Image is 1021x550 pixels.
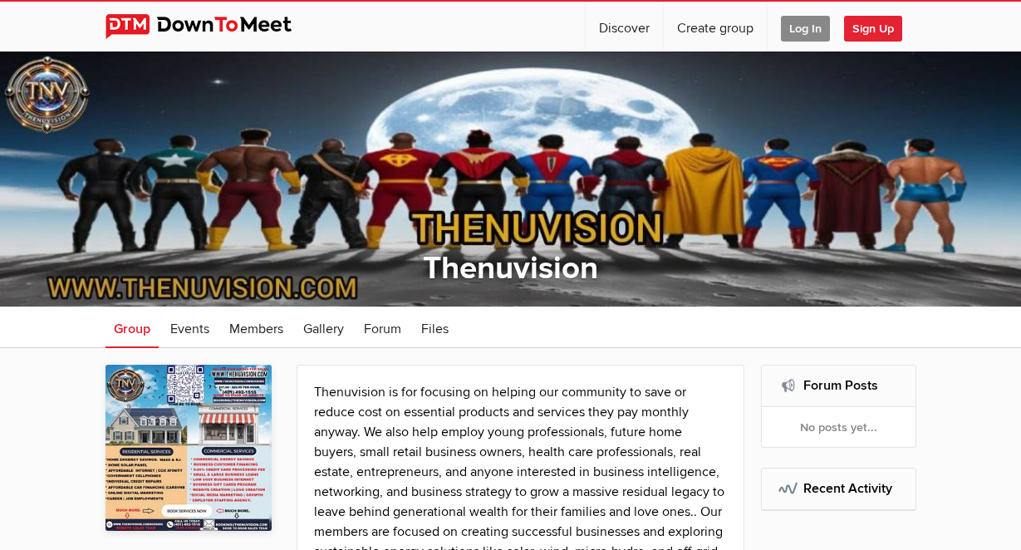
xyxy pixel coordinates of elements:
a: Forum Posts [803,377,878,394]
span: Files [421,321,449,337]
img: DownToMeet [106,14,317,39]
div: No posts yet... [762,407,915,447]
a: Events [162,307,218,348]
img: Thenuvision [106,365,272,531]
a: Log In [768,2,843,52]
a: Forum [356,307,410,348]
a: Sign Up [844,2,915,52]
a: Discover [586,2,663,52]
span: Forum [364,321,401,337]
a: Group [106,307,159,348]
span: Members [229,321,283,337]
span: Log In [781,16,830,42]
a: Files [413,307,457,348]
span: Group [114,321,150,337]
a: Members [221,307,292,348]
a: Create group [664,2,767,52]
span: Gallery [303,321,344,337]
span: Events [170,321,209,337]
h2: Recent Activity [778,469,899,508]
a: Gallery [295,307,352,348]
span: Sign Up [844,16,902,42]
